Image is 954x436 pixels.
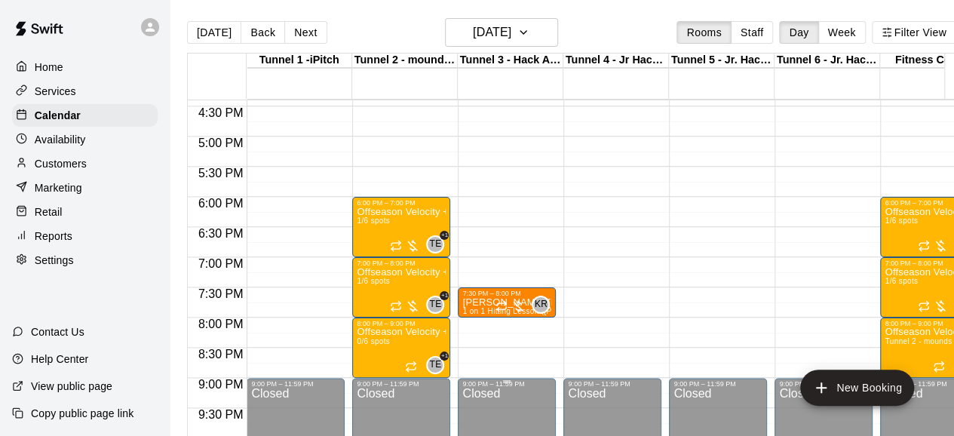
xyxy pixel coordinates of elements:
[462,290,551,297] div: 7:30 PM – 8:00 PM
[352,54,458,68] div: Tunnel 2 - mounds and MOCAP
[429,297,441,312] span: TE
[458,287,556,318] div: 7:30 PM – 8:00 PM: 1 on 1 Hitting Lesson (Kevin Reeves)
[432,356,444,374] span: Tyler Eckberg & 1 other
[429,237,441,252] span: TE
[432,296,444,314] span: Tyler Eckberg & 1 other
[35,204,63,220] p: Retail
[12,152,158,175] a: Customers
[426,235,444,253] div: Tyler Eckberg
[568,380,657,388] div: 9:00 PM – 11:59 PM
[195,318,247,330] span: 8:00 PM
[357,337,390,345] span: 0/6 spots filled
[429,358,441,373] span: TE
[12,56,158,78] a: Home
[495,300,508,312] span: Recurring event
[352,257,450,318] div: 7:00 PM – 8:00 PM: Offseason Velocity + Arm Care Program (Tuesday & Thur 7-8 pm mixed ages)
[12,201,158,223] a: Retail
[532,296,550,314] div: Kevin Reeves
[35,108,81,123] p: Calendar
[187,21,241,44] button: [DATE]
[458,54,563,68] div: Tunnel 3 - Hack Attack
[357,320,446,327] div: 8:00 PM – 9:00 PM
[779,21,818,44] button: Day
[818,21,866,44] button: Week
[462,380,551,388] div: 9:00 PM – 11:59 PM
[241,21,285,44] button: Back
[195,257,247,270] span: 7:00 PM
[676,21,731,44] button: Rooms
[31,406,133,421] p: Copy public page link
[35,229,72,244] p: Reports
[12,249,158,272] a: Settings
[473,22,511,43] h6: [DATE]
[31,352,88,367] p: Help Center
[35,60,63,75] p: Home
[538,296,550,314] span: Kevin Reeves
[357,216,390,225] span: 1/6 spots filled
[247,54,352,68] div: Tunnel 1 -iPitch
[12,177,158,199] a: Marketing
[357,259,446,267] div: 7:00 PM – 8:00 PM
[800,370,914,406] button: add
[357,277,390,285] span: 1/6 spots filled
[12,225,158,247] a: Reports
[195,408,247,421] span: 9:30 PM
[440,231,449,240] span: +1
[885,216,918,225] span: 1/6 spots filled
[731,21,774,44] button: Staff
[31,379,112,394] p: View public page
[673,380,762,388] div: 9:00 PM – 11:59 PM
[195,348,247,361] span: 8:30 PM
[352,318,450,378] div: 8:00 PM – 9:00 PM: Offseason Velocity + Arm Care Program (Tue & Thurs 8- 9pm 13 & up)
[35,156,87,171] p: Customers
[195,287,247,300] span: 7:30 PM
[405,361,417,373] span: Recurring event
[195,197,247,210] span: 6:00 PM
[12,128,158,151] a: Availability
[35,180,82,195] p: Marketing
[563,54,669,68] div: Tunnel 4 - Jr Hack Attack
[432,235,444,253] span: Tyler Eckberg & 1 other
[390,300,402,312] span: Recurring event
[357,380,446,388] div: 9:00 PM – 11:59 PM
[918,300,930,312] span: Recurring event
[390,240,402,252] span: Recurring event
[535,297,548,312] span: KR
[885,277,918,285] span: 1/6 spots filled
[426,296,444,314] div: Tyler Eckberg
[918,240,930,252] span: Recurring event
[251,380,340,388] div: 9:00 PM – 11:59 PM
[35,253,74,268] p: Settings
[462,307,612,315] span: 1 on 1 Hitting Lesson ([PERSON_NAME])
[933,361,945,373] span: Recurring event
[12,80,158,103] a: Services
[775,54,880,68] div: Tunnel 6 - Jr. Hack Attack
[440,291,449,300] span: +1
[195,137,247,149] span: 5:00 PM
[445,18,558,47] button: [DATE]
[669,54,775,68] div: Tunnel 5 - Jr. Hack Attack
[195,167,247,180] span: 5:30 PM
[426,356,444,374] div: Tyler Eckberg
[440,352,449,361] span: +1
[35,84,76,99] p: Services
[195,106,247,119] span: 4:30 PM
[352,197,450,257] div: 6:00 PM – 7:00 PM: Offseason Velocity + Arm Care Program (Tuesday & Thur 600-700pm 12& under)
[195,227,247,240] span: 6:30 PM
[357,199,446,207] div: 6:00 PM – 7:00 PM
[31,324,84,339] p: Contact Us
[195,378,247,391] span: 9:00 PM
[779,380,868,388] div: 9:00 PM – 11:59 PM
[35,132,86,147] p: Availability
[12,104,158,127] a: Calendar
[284,21,327,44] button: Next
